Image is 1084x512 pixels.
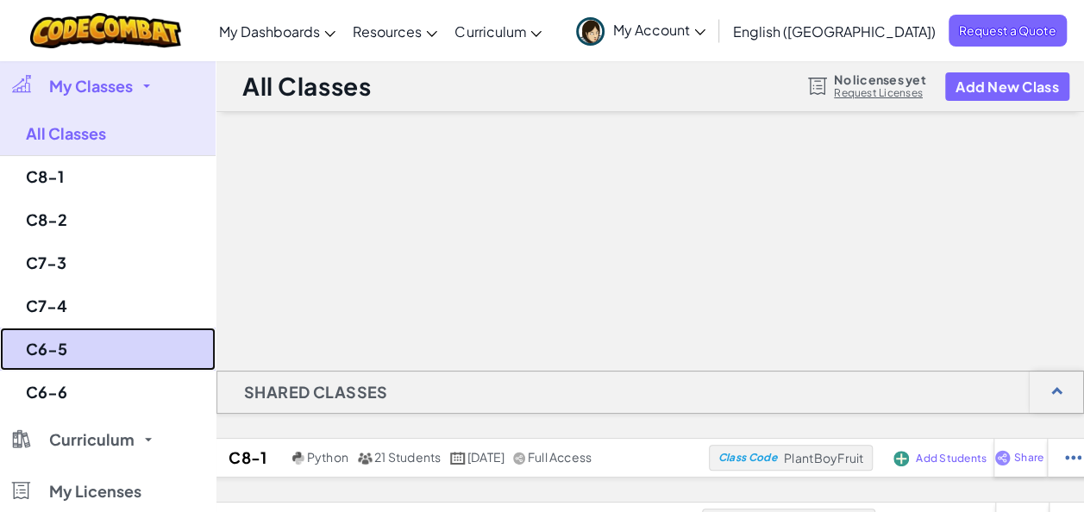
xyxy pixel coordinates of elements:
[353,22,422,41] span: Resources
[203,445,709,471] a: C8-1 Python 21 Students [DATE] Full Access
[219,22,320,41] span: My Dashboards
[357,452,373,465] img: MultipleUsers.png
[210,8,344,54] a: My Dashboards
[528,449,592,465] span: Full Access
[834,72,925,86] span: No licenses yet
[307,449,348,465] span: Python
[724,8,944,54] a: English ([GEOGRAPHIC_DATA])
[613,21,705,39] span: My Account
[49,432,135,447] span: Curriculum
[994,450,1011,465] img: IconShare_Purple.svg
[784,450,863,465] span: PlantBoyFruit
[576,17,605,46] img: avatar
[344,8,446,54] a: Resources
[1065,450,1081,465] img: IconStudentEllipsis.svg
[949,15,1067,47] a: Request a Quote
[446,8,550,54] a: Curriculum
[49,78,133,94] span: My Classes
[203,445,288,471] h2: C8-1
[567,3,714,58] a: My Account
[916,453,987,464] span: Add Students
[945,72,1069,101] button: Add New Class
[450,452,466,465] img: calendar.svg
[513,452,525,465] img: IconShare_Gray.svg
[242,70,371,103] h1: All Classes
[893,451,909,466] img: IconAddStudents.svg
[217,371,415,414] h1: Shared Classes
[292,452,305,465] img: python.png
[374,449,442,465] span: 21 Students
[49,484,141,499] span: My Licenses
[467,449,504,465] span: [DATE]
[733,22,936,41] span: English ([GEOGRAPHIC_DATA])
[1014,453,1043,463] span: Share
[834,86,925,100] a: Request Licenses
[30,13,181,48] img: CodeCombat logo
[717,453,776,463] span: Class Code
[454,22,526,41] span: Curriculum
